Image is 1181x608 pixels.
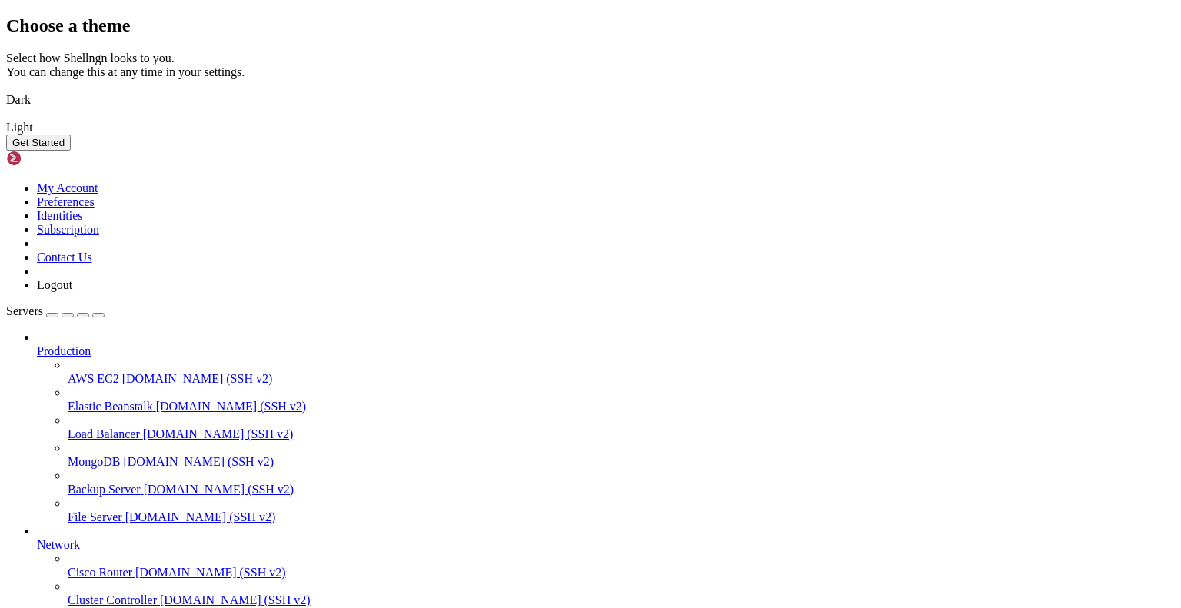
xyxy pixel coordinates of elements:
[68,566,132,579] span: Cisco Router
[37,524,1175,607] li: Network
[68,510,1175,524] a: File Server [DOMAIN_NAME] (SSH v2)
[144,483,294,496] span: [DOMAIN_NAME] (SSH v2)
[123,455,274,468] span: [DOMAIN_NAME] (SSH v2)
[6,304,43,317] span: Servers
[68,593,157,606] span: Cluster Controller
[6,304,105,317] a: Servers
[37,331,1175,524] li: Production
[135,566,286,579] span: [DOMAIN_NAME] (SSH v2)
[68,441,1175,469] li: MongoDB [DOMAIN_NAME] (SSH v2)
[68,372,119,385] span: AWS EC2
[37,195,95,208] a: Preferences
[160,593,311,606] span: [DOMAIN_NAME] (SSH v2)
[68,580,1175,607] li: Cluster Controller [DOMAIN_NAME] (SSH v2)
[68,400,1175,414] a: Elastic Beanstalk [DOMAIN_NAME] (SSH v2)
[68,593,1175,607] a: Cluster Controller [DOMAIN_NAME] (SSH v2)
[6,93,1175,107] div: Dark
[6,15,1175,36] h2: Choose a theme
[68,552,1175,580] li: Cisco Router [DOMAIN_NAME] (SSH v2)
[37,538,80,551] span: Network
[6,121,1175,135] div: Light
[37,278,72,291] a: Logout
[68,483,141,496] span: Backup Server
[37,538,1175,552] a: Network
[68,455,120,468] span: MongoDB
[68,386,1175,414] li: Elastic Beanstalk [DOMAIN_NAME] (SSH v2)
[143,427,294,440] span: [DOMAIN_NAME] (SSH v2)
[68,358,1175,386] li: AWS EC2 [DOMAIN_NAME] (SSH v2)
[68,469,1175,497] li: Backup Server [DOMAIN_NAME] (SSH v2)
[37,223,99,236] a: Subscription
[68,400,153,413] span: Elastic Beanstalk
[122,372,273,385] span: [DOMAIN_NAME] (SSH v2)
[68,414,1175,441] li: Load Balancer [DOMAIN_NAME] (SSH v2)
[68,566,1175,580] a: Cisco Router [DOMAIN_NAME] (SSH v2)
[68,427,1175,441] a: Load Balancer [DOMAIN_NAME] (SSH v2)
[68,455,1175,469] a: MongoDB [DOMAIN_NAME] (SSH v2)
[68,510,122,523] span: File Server
[6,51,1175,79] div: Select how Shellngn looks to you. You can change this at any time in your settings.
[68,427,140,440] span: Load Balancer
[37,251,92,264] a: Contact Us
[37,344,1175,358] a: Production
[68,497,1175,524] li: File Server [DOMAIN_NAME] (SSH v2)
[68,372,1175,386] a: AWS EC2 [DOMAIN_NAME] (SSH v2)
[6,151,95,166] img: Shellngn
[125,510,276,523] span: [DOMAIN_NAME] (SSH v2)
[37,344,91,357] span: Production
[37,181,98,194] a: My Account
[156,400,307,413] span: [DOMAIN_NAME] (SSH v2)
[68,483,1175,497] a: Backup Server [DOMAIN_NAME] (SSH v2)
[6,135,71,151] button: Get Started
[37,209,83,222] a: Identities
